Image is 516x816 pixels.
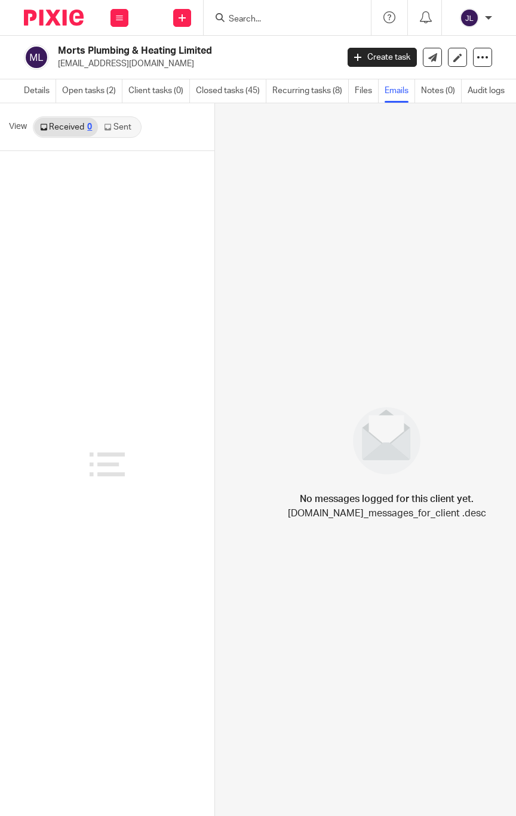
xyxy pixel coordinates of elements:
div: 0 [87,123,92,131]
img: image [345,399,428,482]
img: Pixie [24,10,84,26]
a: Files [355,79,379,103]
a: Sent [98,118,140,137]
a: Recurring tasks (8) [272,79,349,103]
a: Notes (0) [421,79,462,103]
a: Received0 [34,118,98,137]
a: Create task [348,48,417,67]
p: [DOMAIN_NAME]_messages_for_client .desc [288,506,486,521]
h2: Morts Plumbing & Heating Limited [58,45,275,57]
a: Open tasks (2) [62,79,122,103]
a: Client tasks (0) [128,79,190,103]
img: svg%3E [460,8,479,27]
a: Audit logs [468,79,511,103]
a: Emails [385,79,415,103]
img: svg%3E [24,45,49,70]
p: [EMAIL_ADDRESS][DOMAIN_NAME] [58,58,330,70]
h4: No messages logged for this client yet. [300,492,474,506]
span: View [9,121,27,133]
input: Search [228,14,335,25]
a: Details [24,79,56,103]
a: Closed tasks (45) [196,79,266,103]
